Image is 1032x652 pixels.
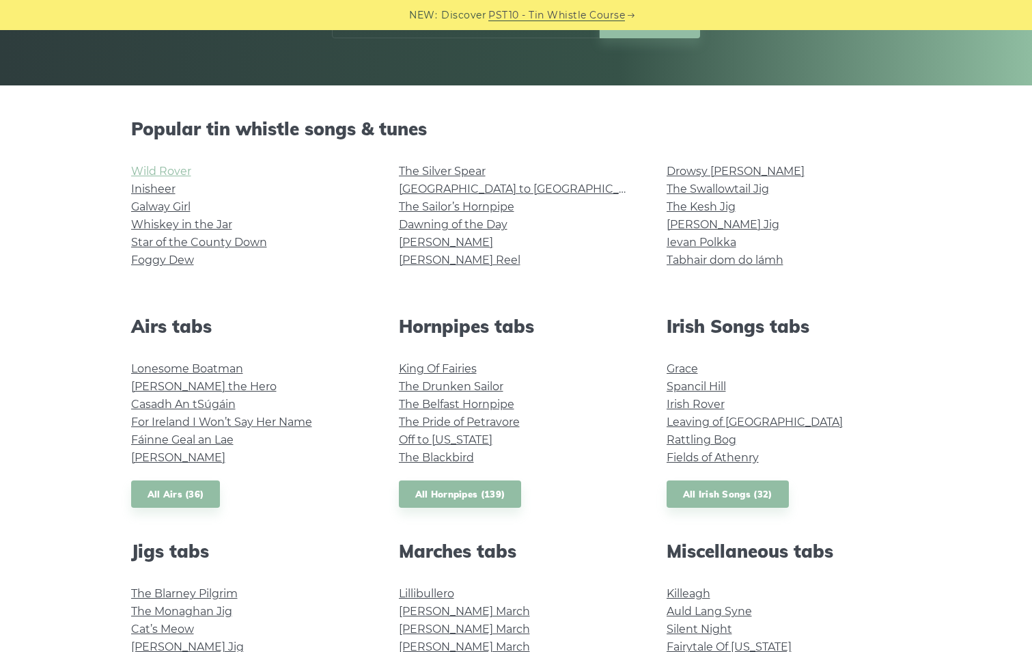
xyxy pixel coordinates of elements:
[667,165,805,178] a: Drowsy [PERSON_NAME]
[399,236,493,249] a: [PERSON_NAME]
[131,118,902,139] h2: Popular tin whistle songs & tunes
[131,541,366,562] h2: Jigs tabs
[131,316,366,337] h2: Airs tabs
[399,316,634,337] h2: Hornpipes tabs
[667,200,736,213] a: The Kesh Jig
[667,380,726,393] a: Spancil Hill
[399,165,486,178] a: The Silver Spear
[399,451,474,464] a: The Blackbird
[131,451,225,464] a: [PERSON_NAME]
[409,8,437,23] span: NEW:
[131,380,277,393] a: [PERSON_NAME] the Hero
[399,416,520,429] a: The Pride of Petravore
[667,416,843,429] a: Leaving of [GEOGRAPHIC_DATA]
[131,218,232,231] a: Whiskey in the Jar
[441,8,486,23] span: Discover
[131,236,267,249] a: Star of the County Down
[131,254,194,267] a: Foggy Dew
[667,362,698,375] a: Grace
[667,218,779,231] a: [PERSON_NAME] Jig
[131,165,191,178] a: Wild Rover
[488,8,625,23] a: PST10 - Tin Whistle Course
[131,623,194,636] a: Cat’s Meow
[131,200,191,213] a: Galway Girl
[399,254,520,267] a: [PERSON_NAME] Reel
[667,236,736,249] a: Ievan Polkka
[667,451,759,464] a: Fields of Athenry
[667,398,725,411] a: Irish Rover
[131,416,312,429] a: For Ireland I Won’t Say Her Name
[399,398,514,411] a: The Belfast Hornpipe
[131,182,176,195] a: Inisheer
[131,605,232,618] a: The Monaghan Jig
[667,480,789,508] a: All Irish Songs (32)
[399,362,477,375] a: King Of Fairies
[667,623,732,636] a: Silent Night
[667,433,736,446] a: Rattling Bog
[399,587,454,600] a: Lillibullero
[399,200,514,213] a: The Sailor’s Hornpipe
[131,587,238,600] a: The Blarney Pilgrim
[667,254,783,267] a: Tabhair dom do lámh
[667,605,752,618] a: Auld Lang Syne
[131,398,236,411] a: Casadh An tSúgáin
[399,623,530,636] a: [PERSON_NAME] March
[667,316,902,337] h2: Irish Songs tabs
[667,541,902,562] h2: Miscellaneous tabs
[667,182,769,195] a: The Swallowtail Jig
[399,433,492,446] a: Off to [US_STATE]
[399,480,522,508] a: All Hornpipes (139)
[131,433,234,446] a: Fáinne Geal an Lae
[399,605,530,618] a: [PERSON_NAME] March
[399,380,503,393] a: The Drunken Sailor
[399,541,634,562] h2: Marches tabs
[667,587,710,600] a: Killeagh
[131,362,243,375] a: Lonesome Boatman
[399,182,651,195] a: [GEOGRAPHIC_DATA] to [GEOGRAPHIC_DATA]
[399,218,507,231] a: Dawning of the Day
[131,480,221,508] a: All Airs (36)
